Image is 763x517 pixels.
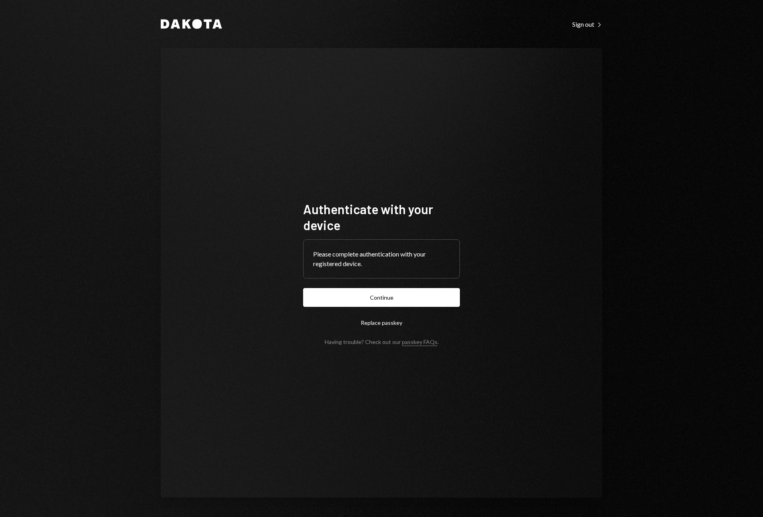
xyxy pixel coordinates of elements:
[303,201,460,233] h1: Authenticate with your device
[303,313,460,332] button: Replace passkey
[303,288,460,307] button: Continue
[325,338,439,345] div: Having trouble? Check out our .
[402,338,437,346] a: passkey FAQs
[313,249,450,268] div: Please complete authentication with your registered device.
[572,20,602,28] a: Sign out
